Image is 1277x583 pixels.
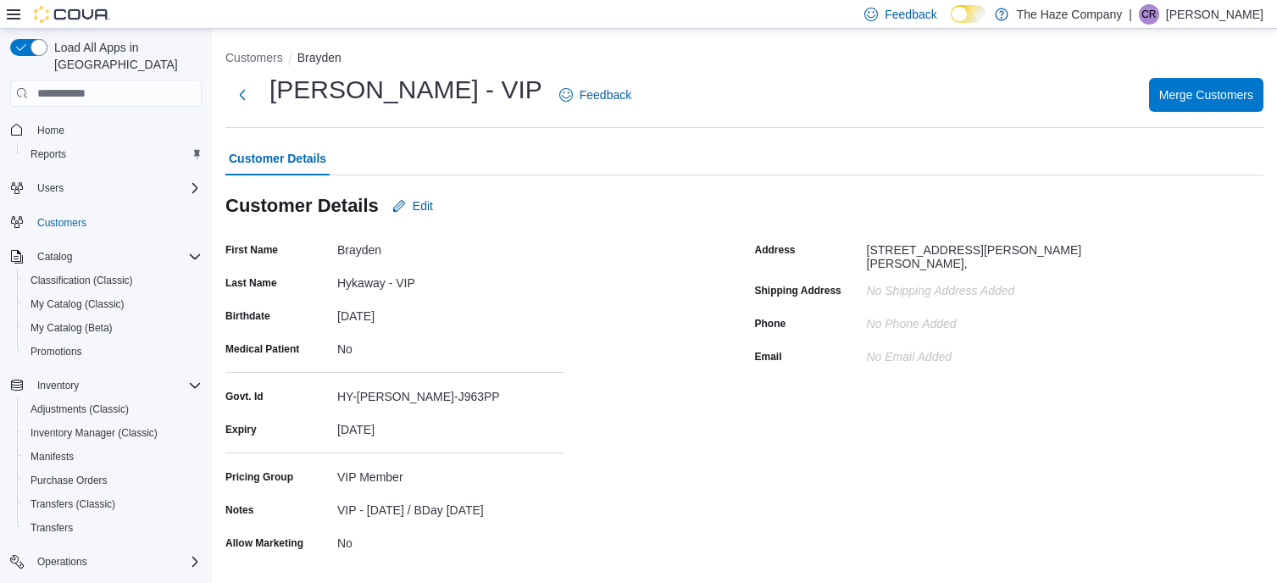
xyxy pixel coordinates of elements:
[31,247,79,267] button: Catalog
[3,374,208,397] button: Inventory
[17,292,208,316] button: My Catalog (Classic)
[225,536,303,550] label: Allow Marketing
[337,269,564,290] div: Hykaway - VIP
[37,379,79,392] span: Inventory
[755,350,782,364] label: Email
[37,555,87,569] span: Operations
[552,78,638,112] a: Feedback
[24,494,122,514] a: Transfers (Classic)
[755,317,786,330] label: Phone
[1141,4,1156,25] span: CR
[37,181,64,195] span: Users
[269,73,542,107] h1: [PERSON_NAME] - VIP
[31,497,115,511] span: Transfers (Classic)
[31,178,202,198] span: Users
[225,390,264,403] label: Govt. Id
[31,213,93,233] a: Customers
[17,421,208,445] button: Inventory Manager (Classic)
[37,250,72,264] span: Catalog
[47,39,202,73] span: Load All Apps in [GEOGRAPHIC_DATA]
[225,51,283,64] button: Customers
[225,342,299,356] label: Medical Patient
[31,474,108,487] span: Purchase Orders
[225,276,277,290] label: Last Name
[1139,4,1159,25] div: Cindy Russell
[31,212,202,233] span: Customers
[337,236,564,257] div: Brayden
[34,6,110,23] img: Cova
[1129,4,1132,25] p: |
[31,426,158,440] span: Inventory Manager (Classic)
[867,277,1094,297] div: No Shipping Address added
[867,236,1094,270] div: [STREET_ADDRESS][PERSON_NAME][PERSON_NAME],
[24,294,202,314] span: My Catalog (Classic)
[31,450,74,464] span: Manifests
[31,247,202,267] span: Catalog
[413,197,433,214] span: Edit
[24,399,202,419] span: Adjustments (Classic)
[1159,86,1253,103] span: Merge Customers
[17,316,208,340] button: My Catalog (Beta)
[24,423,202,443] span: Inventory Manager (Classic)
[17,142,208,166] button: Reports
[31,403,129,416] span: Adjustments (Classic)
[24,494,202,514] span: Transfers (Classic)
[17,492,208,516] button: Transfers (Classic)
[31,552,202,572] span: Operations
[24,341,89,362] a: Promotions
[337,336,564,356] div: No
[31,375,202,396] span: Inventory
[17,269,208,292] button: Classification (Classic)
[337,416,564,436] div: [DATE]
[24,144,202,164] span: Reports
[24,518,202,538] span: Transfers
[225,503,253,517] label: Notes
[31,552,94,572] button: Operations
[337,383,564,403] div: HY-[PERSON_NAME]-J963PP
[24,144,73,164] a: Reports
[3,245,208,269] button: Catalog
[3,550,208,574] button: Operations
[24,423,164,443] a: Inventory Manager (Classic)
[225,309,270,323] label: Birthdate
[1149,78,1263,112] button: Merge Customers
[24,447,81,467] a: Manifests
[24,470,202,491] span: Purchase Orders
[24,318,202,338] span: My Catalog (Beta)
[867,343,952,364] div: No Email added
[3,117,208,142] button: Home
[337,530,564,550] div: No
[867,310,957,330] div: No Phone added
[31,147,66,161] span: Reports
[24,294,131,314] a: My Catalog (Classic)
[37,216,86,230] span: Customers
[225,78,259,112] button: Next
[24,399,136,419] a: Adjustments (Classic)
[24,270,202,291] span: Classification (Classic)
[31,120,71,141] a: Home
[3,210,208,235] button: Customers
[31,297,125,311] span: My Catalog (Classic)
[386,189,440,223] button: Edit
[24,318,119,338] a: My Catalog (Beta)
[31,274,133,287] span: Classification (Classic)
[31,521,73,535] span: Transfers
[580,86,631,103] span: Feedback
[755,243,796,257] label: Address
[951,23,952,24] span: Dark Mode
[3,176,208,200] button: Users
[225,49,1263,69] nav: An example of EuiBreadcrumbs
[31,178,70,198] button: Users
[885,6,936,23] span: Feedback
[17,445,208,469] button: Manifests
[225,196,379,216] h3: Customer Details
[337,303,564,323] div: [DATE]
[17,469,208,492] button: Purchase Orders
[37,124,64,137] span: Home
[755,284,841,297] label: Shipping Address
[24,518,80,538] a: Transfers
[337,464,564,484] div: VIP Member
[225,470,293,484] label: Pricing Group
[1166,4,1263,25] p: [PERSON_NAME]
[17,516,208,540] button: Transfers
